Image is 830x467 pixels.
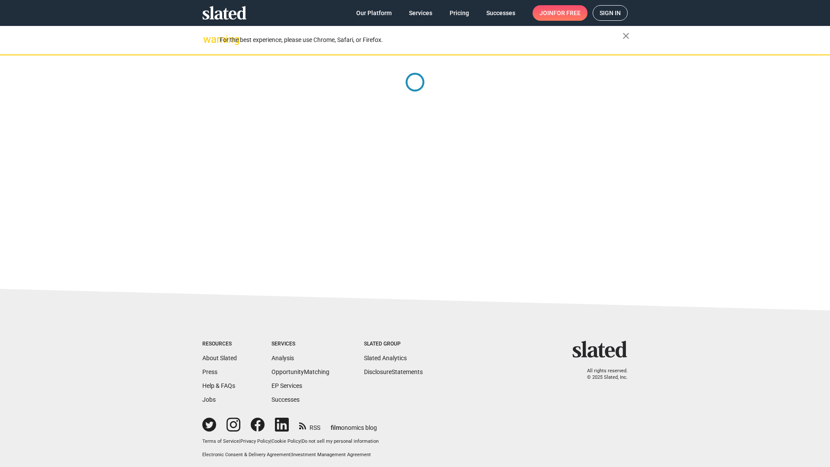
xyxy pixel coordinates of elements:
[202,355,237,361] a: About Slated
[593,5,628,21] a: Sign in
[290,452,292,457] span: |
[302,438,379,445] button: Do not sell my personal information
[553,5,581,21] span: for free
[539,5,581,21] span: Join
[202,438,239,444] a: Terms of Service
[409,5,432,21] span: Services
[331,417,377,432] a: filmonomics blog
[202,452,290,457] a: Electronic Consent & Delivery Agreement
[292,452,371,457] a: Investment Management Agreement
[364,368,423,375] a: DisclosureStatements
[443,5,476,21] a: Pricing
[203,34,214,45] mat-icon: warning
[486,5,515,21] span: Successes
[364,341,423,348] div: Slated Group
[202,382,235,389] a: Help & FAQs
[271,382,302,389] a: EP Services
[621,31,631,41] mat-icon: close
[271,368,329,375] a: OpportunityMatching
[300,438,302,444] span: |
[271,341,329,348] div: Services
[533,5,587,21] a: Joinfor free
[270,438,271,444] span: |
[271,396,300,403] a: Successes
[331,424,341,431] span: film
[202,396,216,403] a: Jobs
[271,355,294,361] a: Analysis
[479,5,522,21] a: Successes
[240,438,270,444] a: Privacy Policy
[402,5,439,21] a: Services
[239,438,240,444] span: |
[356,5,392,21] span: Our Platform
[271,438,300,444] a: Cookie Policy
[450,5,469,21] span: Pricing
[299,419,320,432] a: RSS
[220,34,622,46] div: For the best experience, please use Chrome, Safari, or Firefox.
[349,5,399,21] a: Our Platform
[600,6,621,20] span: Sign in
[202,341,237,348] div: Resources
[364,355,407,361] a: Slated Analytics
[202,368,217,375] a: Press
[578,368,628,381] p: All rights reserved. © 2025 Slated, Inc.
